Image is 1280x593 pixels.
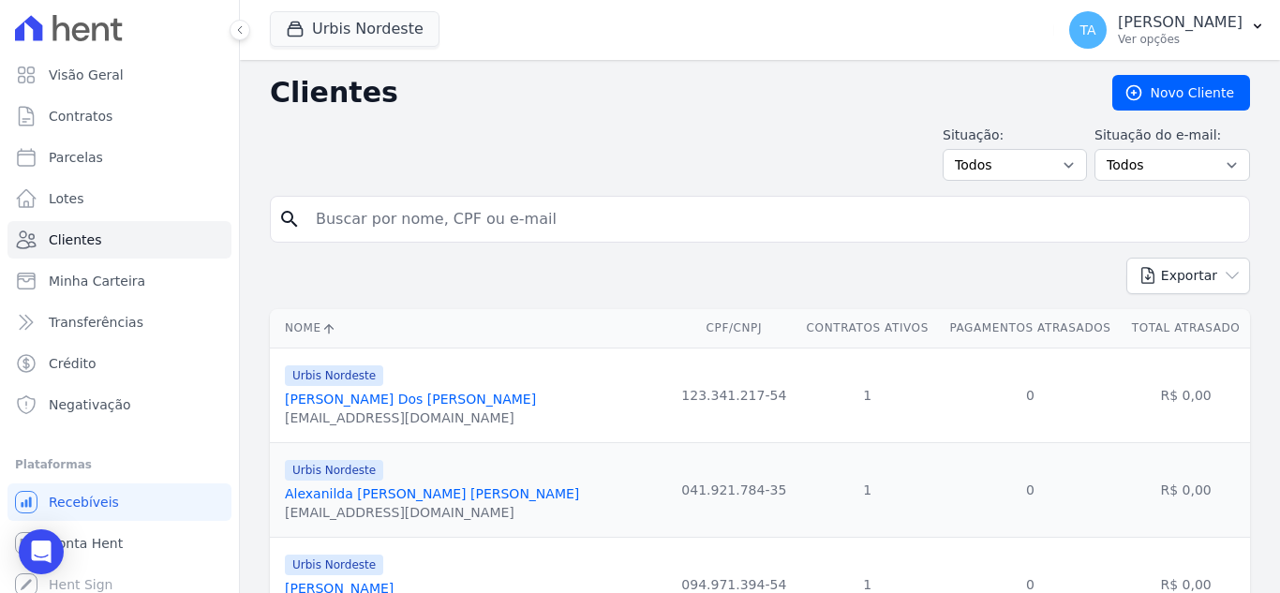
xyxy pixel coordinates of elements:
[285,460,383,481] span: Urbis Nordeste
[278,208,301,230] i: search
[672,348,796,442] td: 123.341.217-54
[672,309,796,348] th: CPF/CNPJ
[49,107,112,126] span: Contratos
[7,180,231,217] a: Lotes
[7,97,231,135] a: Contratos
[943,126,1087,145] label: Situação:
[7,525,231,562] a: Conta Hent
[7,139,231,176] a: Parcelas
[270,309,672,348] th: Nome
[49,148,103,167] span: Parcelas
[796,348,939,442] td: 1
[1122,348,1250,442] td: R$ 0,00
[19,529,64,574] div: Open Intercom Messenger
[7,386,231,423] a: Negativação
[939,442,1122,537] td: 0
[796,442,939,537] td: 1
[49,493,119,511] span: Recebíveis
[672,442,796,537] td: 041.921.784-35
[49,395,131,414] span: Negativação
[285,503,579,522] div: [EMAIL_ADDRESS][DOMAIN_NAME]
[7,262,231,300] a: Minha Carteira
[1112,75,1250,111] a: Novo Cliente
[1080,23,1096,37] span: TA
[270,76,1082,110] h2: Clientes
[305,200,1242,238] input: Buscar por nome, CPF ou e-mail
[1122,309,1250,348] th: Total Atrasado
[49,534,123,553] span: Conta Hent
[285,392,536,407] a: [PERSON_NAME] Dos [PERSON_NAME]
[7,56,231,94] a: Visão Geral
[1126,258,1250,294] button: Exportar
[7,304,231,341] a: Transferências
[7,221,231,259] a: Clientes
[49,272,145,290] span: Minha Carteira
[7,345,231,382] a: Crédito
[49,189,84,208] span: Lotes
[285,486,579,501] a: Alexanilda [PERSON_NAME] [PERSON_NAME]
[796,309,939,348] th: Contratos Ativos
[1118,32,1243,47] p: Ver opções
[285,408,536,427] div: [EMAIL_ADDRESS][DOMAIN_NAME]
[49,354,97,373] span: Crédito
[49,230,101,249] span: Clientes
[1094,126,1250,145] label: Situação do e-mail:
[1118,13,1243,32] p: [PERSON_NAME]
[939,348,1122,442] td: 0
[270,11,439,47] button: Urbis Nordeste
[1122,442,1250,537] td: R$ 0,00
[15,453,224,476] div: Plataformas
[49,66,124,84] span: Visão Geral
[285,555,383,575] span: Urbis Nordeste
[285,365,383,386] span: Urbis Nordeste
[7,483,231,521] a: Recebíveis
[939,309,1122,348] th: Pagamentos Atrasados
[49,313,143,332] span: Transferências
[1054,4,1280,56] button: TA [PERSON_NAME] Ver opções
